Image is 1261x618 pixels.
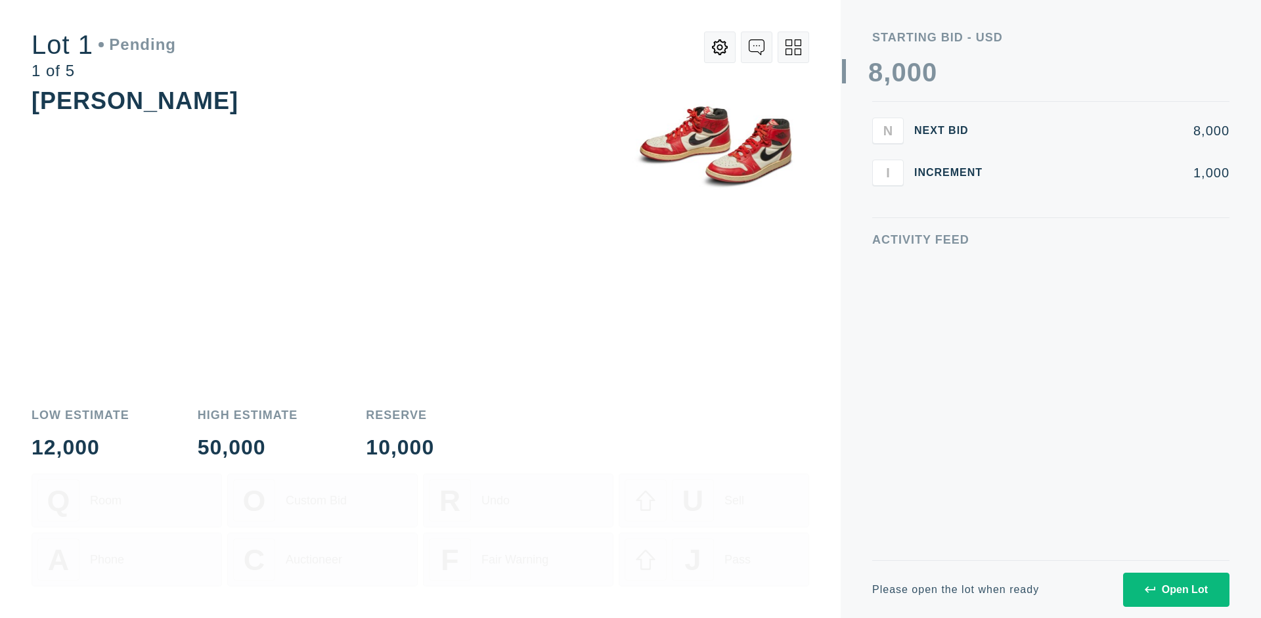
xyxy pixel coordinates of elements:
div: Increment [914,167,993,178]
div: Activity Feed [872,234,1229,246]
div: Starting Bid - USD [872,32,1229,43]
button: N [872,118,904,144]
div: Reserve [366,409,434,421]
div: High Estimate [198,409,298,421]
div: Next Bid [914,125,993,136]
button: Open Lot [1123,573,1229,607]
div: 1 of 5 [32,63,176,79]
div: 1,000 [1004,166,1229,179]
button: I [872,160,904,186]
div: 0 [922,59,937,85]
div: Pending [99,37,176,53]
span: N [883,123,893,138]
div: 0 [907,59,922,85]
div: 8 [868,59,883,85]
div: 0 [891,59,906,85]
div: [PERSON_NAME] [32,87,238,114]
div: Lot 1 [32,32,176,58]
div: Please open the lot when ready [872,585,1039,595]
div: Open Lot [1145,584,1208,596]
div: 10,000 [366,437,434,458]
div: 12,000 [32,437,129,458]
div: 8,000 [1004,124,1229,137]
div: , [883,59,891,322]
span: I [886,165,890,180]
div: 50,000 [198,437,298,458]
div: Low Estimate [32,409,129,421]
